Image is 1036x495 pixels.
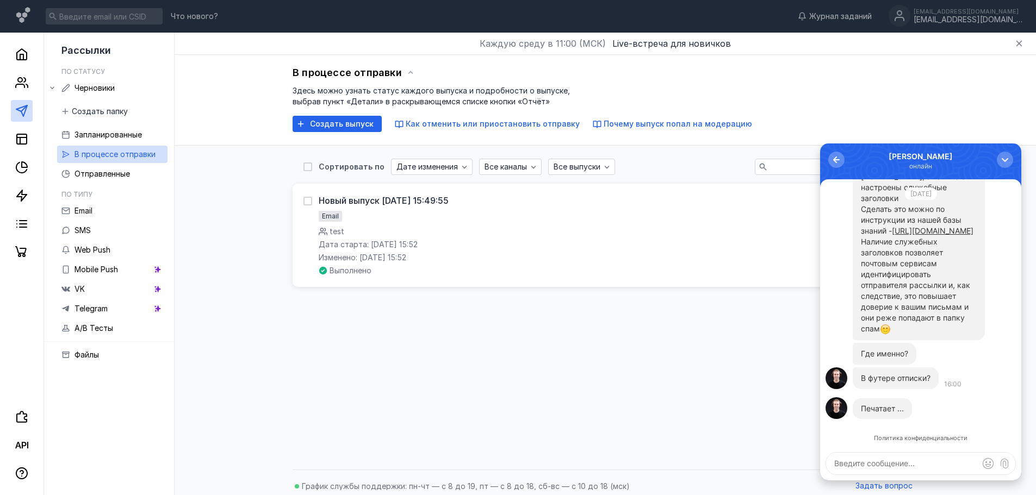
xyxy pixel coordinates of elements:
[57,280,168,298] a: VK
[396,162,458,172] span: Дате изменения
[75,304,108,313] span: Telegram
[322,212,339,220] span: Email
[485,162,527,172] span: Все каналы
[593,118,752,129] button: Почему выпуск попал на модерацию
[914,15,1022,24] div: [EMAIL_ADDRESS][DOMAIN_NAME]
[75,169,130,178] span: Отправленные
[41,260,84,270] div: Печатает ...
[57,165,168,183] a: Отправленные
[57,346,168,364] a: Файлы
[57,126,168,143] a: Запланированные
[46,8,163,24] input: Введите email или CSID
[61,45,111,56] span: Рассылки
[57,202,168,220] a: Email
[41,60,157,93] p: Сделать это можно по инструкции из нашей базы знаний -
[57,319,168,337] a: A/B Тесты
[310,120,374,129] span: Создать выпуск
[406,119,580,128] span: Как отменить или приостановить отправку
[809,11,872,22] span: Журнал заданий
[391,159,473,175] button: Дате изменения
[60,180,71,191] span: :slightly_smiling_face:
[54,292,147,298] a: Политика конфиденциальности
[75,323,113,333] span: A/B Тесты
[124,236,141,245] span: 16:00
[480,37,606,50] span: Каждую среду в 11:00 (МСК)
[69,18,133,28] div: онлайн
[72,83,153,92] a: [URL][DOMAIN_NAME]
[57,103,133,120] button: Создать папку
[72,107,128,116] span: Создать папку
[330,226,344,237] a: test
[914,8,1022,15] div: [EMAIL_ADDRESS][DOMAIN_NAME]
[319,195,449,206] a: Новый выпуск [DATE] 15:49:55
[302,481,630,491] span: График службы поддержки: пн-чт — с 8 до 19, пт — с 8 до 18, сб-вс — с 10 до 18 (мск)
[61,190,92,198] h5: По типу
[69,8,133,18] div: [PERSON_NAME]
[85,44,117,57] div: [DATE]
[293,116,382,132] button: Создать выпуск
[57,261,168,278] a: Mobile Push
[604,119,752,128] span: Почему выпуск попал на модерацию
[75,225,91,235] span: SMS
[479,159,542,175] button: Все каналы
[395,118,580,129] button: Как отменить или приостановить отправку
[792,11,877,22] a: Журнал заданий
[319,239,418,250] span: Дата старта: [DATE] 15:52
[41,93,157,191] p: Наличие служебных заголовков позволяет почтовым сервисам идентифицировать отправителя рассылки и,...
[319,252,406,263] span: Изменено: [DATE] 15:52
[75,206,92,215] span: Email
[57,79,168,97] a: Черновики
[57,241,168,259] a: Web Push
[75,284,85,293] span: VK
[165,12,224,20] a: Что нового?
[293,86,570,106] span: Здесь можно узнать статус каждого выпуска и подробности о выпуске, выбрав пункт «Детали» в раскры...
[41,17,102,37] a: [URL][DOMAIN_NAME]
[330,265,371,276] span: Выполнено
[612,37,731,50] button: Live-встреча для новичков
[41,229,110,240] p: В футере отписки?
[171,12,218,20] span: Что нового?
[548,159,615,175] button: Все выпуски
[75,130,142,139] span: Запланированные
[850,478,918,494] button: Задать вопрос
[75,83,115,92] span: Черновики
[554,162,600,172] span: Все выпуски
[61,67,105,76] h5: По статусу
[75,245,110,254] span: Web Push
[57,146,168,163] a: В процессе отправки
[57,300,168,317] a: Telegram
[319,163,384,171] div: Сортировать по
[319,195,449,206] div: Новый выпуск [DATE] 15:49:55
[75,265,118,274] span: Mobile Push
[612,38,731,49] span: Live-встреча для новичков
[41,205,88,216] p: Где именно?
[75,350,99,359] span: Файлы
[330,227,344,236] span: test
[75,149,156,159] span: В процессе отправки
[293,67,402,78] span: В процессе отправки
[57,222,168,239] a: SMS
[855,481,913,491] span: Задать вопрос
